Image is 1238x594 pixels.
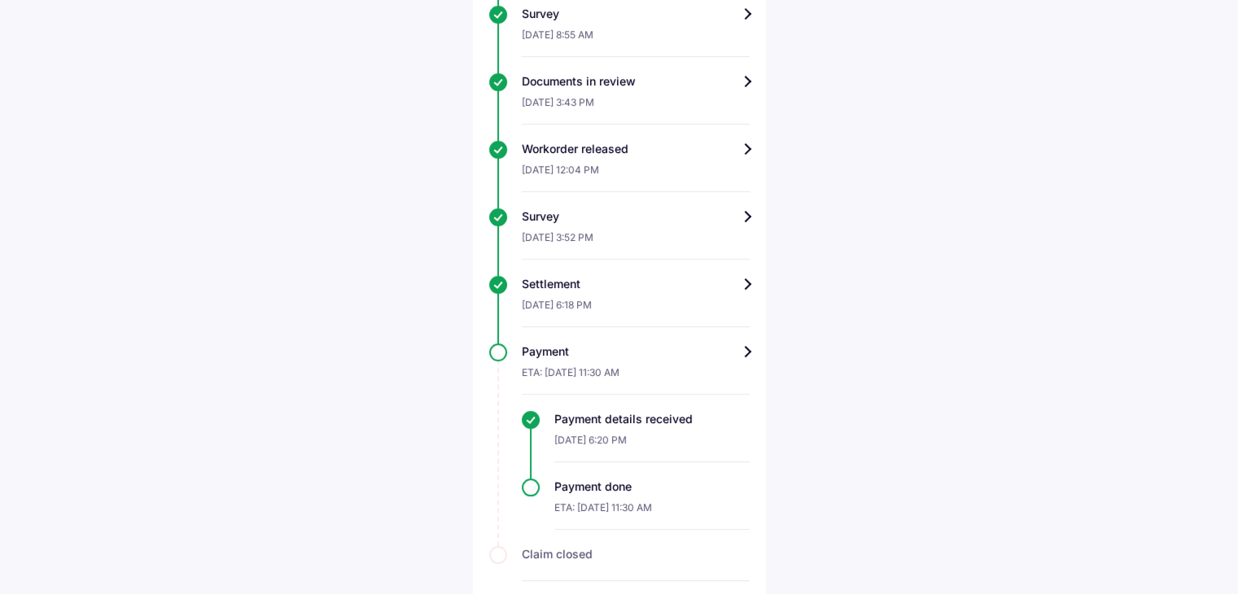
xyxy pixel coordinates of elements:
div: Payment done [554,478,750,495]
div: Survey [522,208,750,225]
div: Documents in review [522,73,750,90]
div: [DATE] 3:43 PM [522,90,750,124]
div: Claim closed [522,546,750,562]
div: [DATE] 8:55 AM [522,22,750,57]
div: Settlement [522,276,750,292]
div: ETA: [DATE] 11:30 AM [554,495,750,530]
div: Payment [522,343,750,360]
div: Workorder released [522,141,750,157]
div: Survey [522,6,750,22]
div: Payment details received [554,411,750,427]
div: [DATE] 12:04 PM [522,157,750,192]
div: ETA: [DATE] 11:30 AM [522,360,750,395]
div: [DATE] 3:52 PM [522,225,750,260]
div: [DATE] 6:20 PM [554,427,750,462]
div: [DATE] 6:18 PM [522,292,750,327]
